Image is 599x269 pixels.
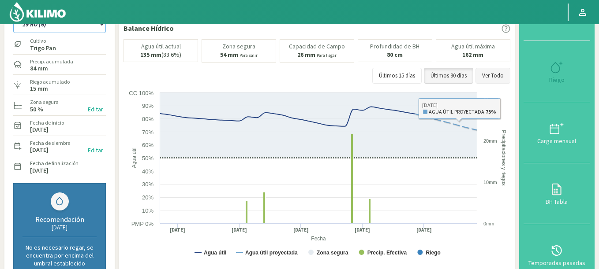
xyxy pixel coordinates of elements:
[170,227,185,233] text: [DATE]
[526,138,588,144] div: Carga mensual
[424,68,473,84] button: Últimos 30 días
[204,250,226,256] text: Agua útil
[131,221,154,227] text: PMP 0%
[289,43,345,50] p: Capacidad de Campo
[526,260,588,266] div: Temporadas pasadas
[30,159,79,167] label: Fecha de finalización
[524,163,590,225] button: BH Tabla
[142,194,153,201] text: 20%
[367,250,407,256] text: Precip. Efectiva
[131,147,137,168] text: Agua útil
[142,103,153,109] text: 90%
[293,227,309,233] text: [DATE]
[370,43,419,50] p: Profundidad de BH
[85,145,106,155] button: Editar
[142,168,153,175] text: 40%
[142,116,153,122] text: 80%
[22,243,97,267] p: No es necesario regar, se encuentra por encima del umbral establecido
[416,227,432,233] text: [DATE]
[475,68,510,84] button: Ver Todo
[85,104,106,114] button: Editar
[9,1,67,22] img: Kilimo
[30,86,48,92] label: 15 mm
[30,98,59,106] label: Zona segura
[462,51,483,59] b: 162 mm
[524,102,590,163] button: Carga mensual
[483,180,497,185] text: 10mm
[142,142,153,148] text: 60%
[142,207,153,214] text: 10%
[232,227,247,233] text: [DATE]
[30,119,64,127] label: Fecha de inicio
[524,41,590,102] button: Riego
[140,51,161,59] b: 135 mm
[387,51,403,59] b: 80 cm
[483,221,494,226] text: 0mm
[30,139,71,147] label: Fecha de siembra
[220,51,238,59] b: 54 mm
[30,147,49,153] label: [DATE]
[526,199,588,205] div: BH Tabla
[451,43,495,50] p: Agua útil máxima
[30,45,56,51] label: Trigo Pan
[140,52,181,58] p: (83.6%)
[372,68,422,84] button: Últimos 15 días
[30,78,70,86] label: Riego acumulado
[30,37,56,45] label: Cultivo
[483,97,497,102] text: 30mm
[245,250,298,256] text: Agua útil proyectada
[142,155,153,162] text: 50%
[501,130,507,186] text: Precipitaciones y riegos
[142,129,153,136] text: 70%
[142,181,153,188] text: 30%
[317,52,337,58] small: Para llegar
[129,90,153,96] text: CC 100%
[526,77,588,83] div: Riego
[240,52,258,58] small: Para salir
[355,227,370,233] text: [DATE]
[30,127,49,133] label: [DATE]
[222,43,255,50] p: Zona segura
[30,66,48,71] label: 84 mm
[297,51,315,59] b: 26 mm
[22,224,97,231] div: [DATE]
[483,138,497,144] text: 20mm
[311,236,326,242] text: Fecha
[426,250,440,256] text: Riego
[124,23,174,33] p: Balance Hídrico
[22,215,97,224] div: Recomendación
[141,43,181,50] p: Agua útil actual
[30,58,73,66] label: Precip. acumulada
[317,250,348,256] text: Zona segura
[30,168,49,173] label: [DATE]
[30,107,43,112] label: 50 %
